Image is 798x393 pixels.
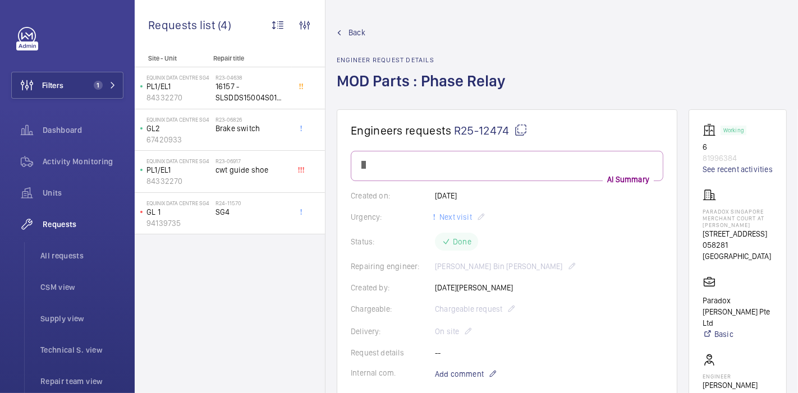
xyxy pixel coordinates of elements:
[135,54,209,62] p: Site - Unit
[703,329,773,340] a: Basic
[42,80,63,91] span: Filters
[40,344,123,355] span: Technical S. view
[40,281,123,293] span: CSM view
[146,123,211,134] p: GL2
[703,228,773,239] p: [STREET_ADDRESS]
[703,380,758,391] p: [PERSON_NAME]
[146,175,211,187] p: 84332270
[146,158,211,164] p: Equinix Data Centre SG4
[703,373,758,380] p: Engineer
[146,206,211,218] p: GL 1
[215,74,290,81] h2: R23-04638
[703,141,773,152] p: 6
[146,116,211,123] p: Equinix Data Centre SG4
[215,200,290,206] h2: R24-11570
[703,164,773,175] a: See recent activities
[146,200,211,206] p: Equinix Data Centre SG4
[94,81,103,90] span: 1
[348,27,365,38] span: Back
[146,74,211,81] p: Equinix Data Centre SG4
[43,187,123,198] span: Units
[146,81,211,92] p: PL1/EL1
[723,128,744,132] p: Working
[43,124,123,136] span: Dashboard
[351,123,452,137] span: Engineers requests
[337,56,512,64] h2: Engineer request details
[703,239,773,262] p: 058281 [GEOGRAPHIC_DATA]
[435,368,484,380] span: Add comment
[43,219,123,230] span: Requests
[146,218,211,229] p: 94139735
[703,123,721,137] img: elevator.svg
[215,158,290,164] h2: R23-06917
[146,92,211,103] p: 84332270
[148,18,218,32] span: Requests list
[703,152,773,164] p: 81996384
[703,295,773,329] p: Paradox [PERSON_NAME] Pte Ltd
[215,164,290,175] span: cwt guide shoe
[146,164,211,175] p: PL1/EL1
[215,206,290,218] span: SG4
[43,156,123,167] span: Activity Monitoring
[603,174,654,185] p: AI Summary
[213,54,287,62] p: Repair title
[40,376,123,387] span: Repair team view
[215,81,290,103] span: 16157 - SLSDDS15004S01 [PERSON_NAME] V15 Door Cam Spring =5 pc at U$8.0 -
[337,71,512,109] h1: MOD Parts : Phase Relay
[454,123,528,137] span: R25-12474
[703,208,773,228] p: Paradox Singapore Merchant Court at [PERSON_NAME]
[215,123,290,134] span: Brake switch
[40,313,123,324] span: Supply view
[215,116,290,123] h2: R23-06826
[146,134,211,145] p: 67420933
[11,72,123,99] button: Filters1
[40,250,123,261] span: All requests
